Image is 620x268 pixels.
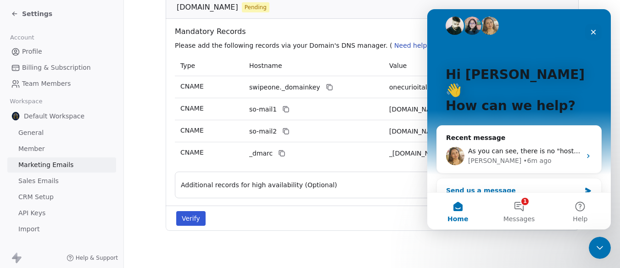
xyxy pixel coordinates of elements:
[18,176,59,186] span: Sales Emails
[589,237,611,259] iframe: Intercom live chat
[61,184,122,220] button: Messages
[389,127,443,136] span: onecurioitaliacom2.swipeone.email
[18,192,54,202] span: CRM Setup
[22,47,42,56] span: Profile
[249,127,277,136] span: so-mail2
[7,76,116,91] a: Team Members
[76,207,108,213] span: Messages
[22,63,91,73] span: Billing & Subscription
[249,62,282,69] span: Hostname
[181,179,564,190] button: Additional records for high availability (Optional)Recommended
[24,112,84,121] span: Default Workspace
[249,105,277,114] span: so-mail1
[394,42,430,49] span: Need help?
[180,61,238,71] p: Type
[180,149,204,156] span: CNAME
[181,180,337,190] span: Additional records for high availability (Optional)
[11,9,52,18] a: Settings
[175,41,573,50] p: Please add the following records via your Domain's DNS manager. ( )
[180,105,204,112] span: CNAME
[11,112,20,121] img: JanusButton.png
[180,127,204,134] span: CNAME
[18,160,73,170] span: Marketing Emails
[7,190,116,205] a: CRM Setup
[427,9,611,229] iframe: Intercom live chat
[18,144,45,154] span: Member
[19,177,153,186] div: Send us a message
[20,207,41,213] span: Home
[7,238,116,253] a: Export
[18,208,45,218] span: API Keys
[18,224,39,234] span: Import
[76,254,118,262] span: Help & Support
[7,222,116,237] a: Import
[67,254,118,262] a: Help & Support
[244,3,266,11] span: Pending
[22,9,52,18] span: Settings
[180,83,204,90] span: CNAME
[7,173,116,189] a: Sales Emails
[96,147,124,156] div: • 6m ago
[18,128,44,138] span: General
[249,83,320,92] span: swipeone._domainkey
[7,44,116,59] a: Profile
[177,2,238,13] span: [DOMAIN_NAME]
[389,105,443,114] span: onecurioitaliacom1.swipeone.email
[389,62,407,69] span: Value
[145,207,160,213] span: Help
[176,211,206,226] button: Verify
[9,169,174,194] div: Send us a message
[6,31,38,45] span: Account
[18,240,39,250] span: Export
[7,60,116,75] a: Billing & Subscription
[7,141,116,156] a: Member
[249,149,273,158] span: _dmarc
[7,206,116,221] a: API Keys
[389,149,446,158] span: _dmarc.swipeone.email
[175,26,573,37] span: Mandatory Records
[389,83,505,92] span: onecurioitaliacom._domainkey.swipeone.email
[7,125,116,140] a: General
[41,147,94,156] div: [PERSON_NAME]
[123,184,184,220] button: Help
[7,157,116,173] a: Marketing Emails
[22,79,71,89] span: Team Members
[41,138,321,145] span: As you can see, there is no "host" field. Please review the image to see what I entered.
[6,95,46,108] span: Workspace
[158,15,174,31] div: Close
